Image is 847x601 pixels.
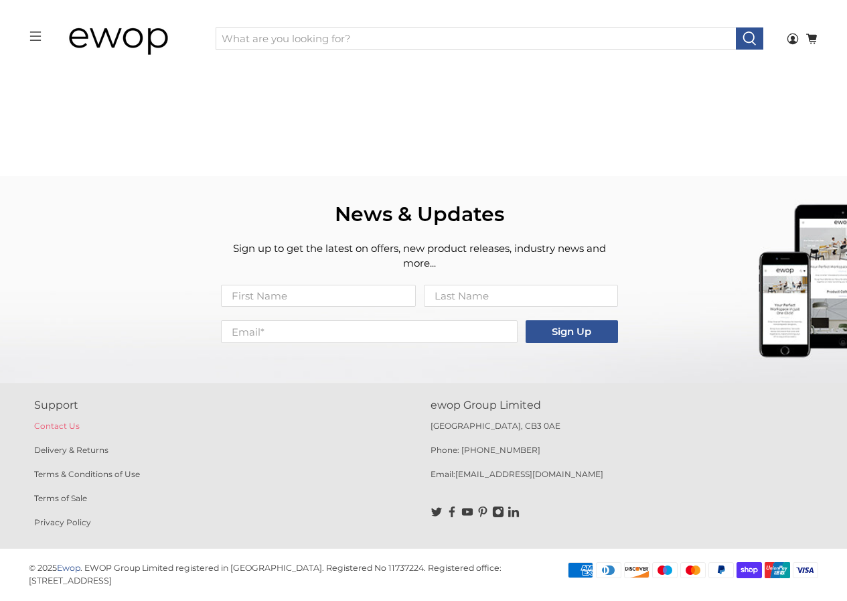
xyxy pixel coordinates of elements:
[34,397,416,413] p: Support
[34,421,80,431] a: Contact Us
[431,397,813,413] p: ewop Group Limited
[29,563,82,573] p: © 2025 .
[29,563,502,586] p: EWOP Group Limited registered in [GEOGRAPHIC_DATA]. Registered No 11737224. Registered office: [S...
[221,320,518,343] input: Email*
[34,445,108,455] a: Delivery & Returns
[431,420,813,444] p: [GEOGRAPHIC_DATA], CB3 0AE
[221,285,415,308] input: First Name
[221,203,618,226] h2: News & Updates
[455,469,603,479] a: [EMAIL_ADDRESS][DOMAIN_NAME]
[34,493,87,503] a: Terms of Sale
[216,27,737,50] input: What are you looking for?
[526,320,618,343] button: Sign Up
[57,563,80,573] a: Ewop
[221,241,618,271] p: Sign up to get the latest on offers, new product releases, industry news and more...
[34,517,91,527] a: Privacy Policy
[431,468,813,492] p: Email:
[424,285,618,308] input: Last Name
[431,444,813,468] p: Phone: [PHONE_NUMBER]
[34,469,140,479] a: Terms & Conditions of Use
